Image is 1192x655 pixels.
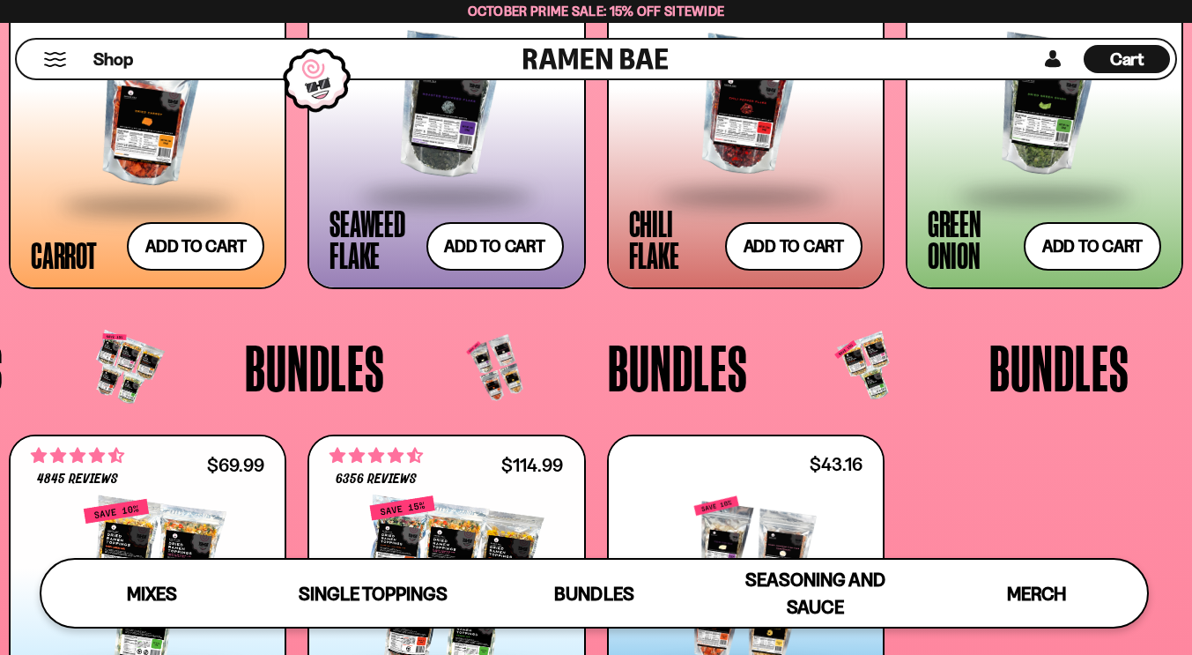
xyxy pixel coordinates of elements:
span: Bundles [989,335,1129,400]
span: Bundles [608,335,748,400]
span: Shop [93,48,133,71]
div: Chili Flake [629,207,716,271]
button: Mobile Menu Trigger [43,52,67,67]
div: $69.99 [207,457,264,473]
span: Bundles [554,583,633,605]
div: Seaweed Flake [329,207,417,271]
a: Single Toppings [263,560,484,627]
div: Green Onion [928,207,1015,271]
div: $114.99 [501,457,563,473]
span: October Prime Sale: 15% off Sitewide [468,3,725,19]
div: Cart [1084,40,1170,78]
span: Single Toppings [299,583,448,605]
span: Mixes [127,583,177,605]
span: Cart [1110,48,1144,70]
div: $43.16 [810,456,863,473]
a: Mixes [41,560,263,627]
button: Add to cart [725,222,863,271]
span: Seasoning and Sauce [745,569,885,618]
button: Add to cart [426,222,564,271]
a: Merch [926,560,1147,627]
span: Merch [1007,583,1066,605]
span: 4.71 stars [31,444,124,467]
div: Carrot [31,239,97,271]
a: Seasoning and Sauce [705,560,926,627]
span: 4845 reviews [37,473,118,487]
span: Bundles [245,335,385,400]
button: Add to cart [127,222,264,271]
a: Shop [93,45,133,73]
span: 4.63 stars [329,444,423,467]
span: 6356 reviews [336,473,417,487]
button: Add to cart [1024,222,1161,271]
a: Bundles [484,560,705,627]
